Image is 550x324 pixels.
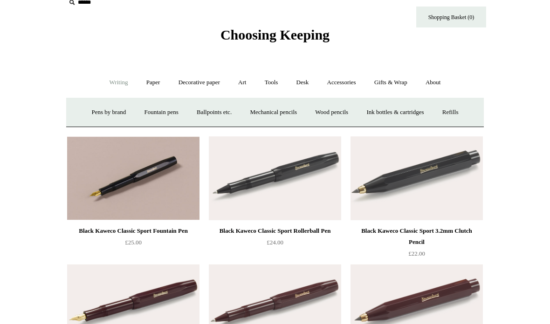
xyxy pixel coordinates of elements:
a: Paper [138,70,169,95]
a: Black Kaweco Classic Sport 3.2mm Clutch Pencil £22.00 [351,225,483,263]
a: Black Kaweco Classic Sport Fountain Pen £25.00 [67,225,199,263]
a: Mechanical pencils [241,100,305,125]
a: Black Kaweco Classic Sport 3.2mm Clutch Pencil Black Kaweco Classic Sport 3.2mm Clutch Pencil [351,136,483,220]
a: Ink bottles & cartridges [358,100,432,125]
img: Black Kaweco Classic Sport 3.2mm Clutch Pencil [351,136,483,220]
a: Fountain pens [136,100,186,125]
a: Writing [101,70,137,95]
span: £25.00 [125,239,142,246]
a: Pens by brand [83,100,135,125]
div: Black Kaweco Classic Sport 3.2mm Clutch Pencil [353,225,481,248]
span: £22.00 [408,250,425,257]
span: £24.00 [267,239,283,246]
div: Black Kaweco Classic Sport Fountain Pen [69,225,197,236]
a: Gifts & Wrap [366,70,416,95]
a: Decorative paper [170,70,228,95]
a: Accessories [319,70,364,95]
a: Wood pencils [307,100,357,125]
img: Black Kaweco Classic Sport Fountain Pen [67,136,199,220]
a: Ballpoints etc. [188,100,240,125]
a: Black Kaweco Classic Sport Rollerball Pen £24.00 [209,225,341,263]
a: Desk [288,70,317,95]
img: Black Kaweco Classic Sport Rollerball Pen [209,136,341,220]
a: Tools [256,70,287,95]
span: Choosing Keeping [220,27,330,42]
a: Black Kaweco Classic Sport Fountain Pen Black Kaweco Classic Sport Fountain Pen [67,136,199,220]
a: Refills [434,100,467,125]
div: Black Kaweco Classic Sport Rollerball Pen [211,225,339,236]
a: Art [230,70,254,95]
a: Black Kaweco Classic Sport Rollerball Pen Black Kaweco Classic Sport Rollerball Pen [209,136,341,220]
a: Choosing Keeping [220,34,330,41]
a: About [417,70,449,95]
a: Shopping Basket (0) [416,7,486,27]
